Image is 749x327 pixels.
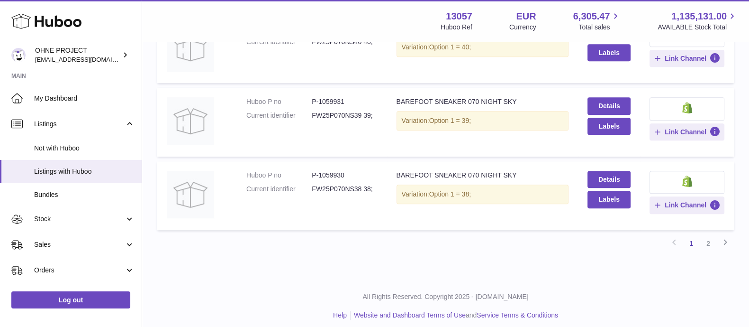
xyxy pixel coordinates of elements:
[587,171,631,188] a: Details
[35,46,120,64] div: OHNE PROJECT
[650,196,724,214] button: Link Channel
[246,97,312,106] dt: Huboo P no
[578,23,621,32] span: Total sales
[246,37,312,47] dt: Current identifier
[312,37,377,47] dd: FW25P070NS40 40;
[312,185,377,194] dd: FW25P070NS38 38;
[167,24,214,72] img: BAREFOOT SNEAKER 070 NIGHT SKY
[246,111,312,120] dt: Current identifier
[700,235,717,252] a: 2
[34,94,135,103] span: My Dashboard
[587,44,631,61] button: Labels
[34,190,135,199] span: Bundles
[683,235,700,252] a: 1
[35,56,139,63] span: [EMAIL_ADDRESS][DOMAIN_NAME]
[34,120,125,129] span: Listings
[11,48,26,62] img: internalAdmin-13057@internal.huboo.com
[246,185,312,194] dt: Current identifier
[333,311,347,319] a: Help
[312,171,377,180] dd: P-1059930
[658,10,738,32] a: 1,135,131.00 AVAILABLE Stock Total
[397,37,569,57] div: Variation:
[34,215,125,224] span: Stock
[682,102,692,113] img: shopify-small.png
[11,291,130,308] a: Log out
[34,240,125,249] span: Sales
[441,23,472,32] div: Huboo Ref
[429,43,471,51] span: Option 1 = 40;
[671,10,727,23] span: 1,135,131.00
[34,266,125,275] span: Orders
[573,10,610,23] span: 6,305.47
[509,23,536,32] div: Currency
[587,118,631,135] button: Labels
[351,311,558,320] li: and
[587,191,631,208] button: Labels
[573,10,621,32] a: 6,305.47 Total sales
[477,311,558,319] a: Service Terms & Conditions
[658,23,738,32] span: AVAILABLE Stock Total
[665,201,706,209] span: Link Channel
[34,167,135,176] span: Listings with Huboo
[150,292,741,301] p: All Rights Reserved. Copyright 2025 - [DOMAIN_NAME]
[397,185,569,204] div: Variation:
[665,54,706,63] span: Link Channel
[682,176,692,187] img: shopify-small.png
[587,97,631,114] a: Details
[429,117,471,124] span: Option 1 = 39;
[167,97,214,145] img: BAREFOOT SNEAKER 070 NIGHT SKY
[354,311,466,319] a: Website and Dashboard Terms of Use
[34,144,135,153] span: Not with Huboo
[516,10,536,23] strong: EUR
[246,171,312,180] dt: Huboo P no
[312,111,377,120] dd: FW25P070NS39 39;
[650,50,724,67] button: Link Channel
[650,123,724,140] button: Link Channel
[397,171,569,180] div: BAREFOOT SNEAKER 070 NIGHT SKY
[429,190,471,198] span: Option 1 = 38;
[665,128,706,136] span: Link Channel
[397,111,569,131] div: Variation:
[397,97,569,106] div: BAREFOOT SNEAKER 070 NIGHT SKY
[312,97,377,106] dd: P-1059931
[446,10,472,23] strong: 13057
[167,171,214,218] img: BAREFOOT SNEAKER 070 NIGHT SKY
